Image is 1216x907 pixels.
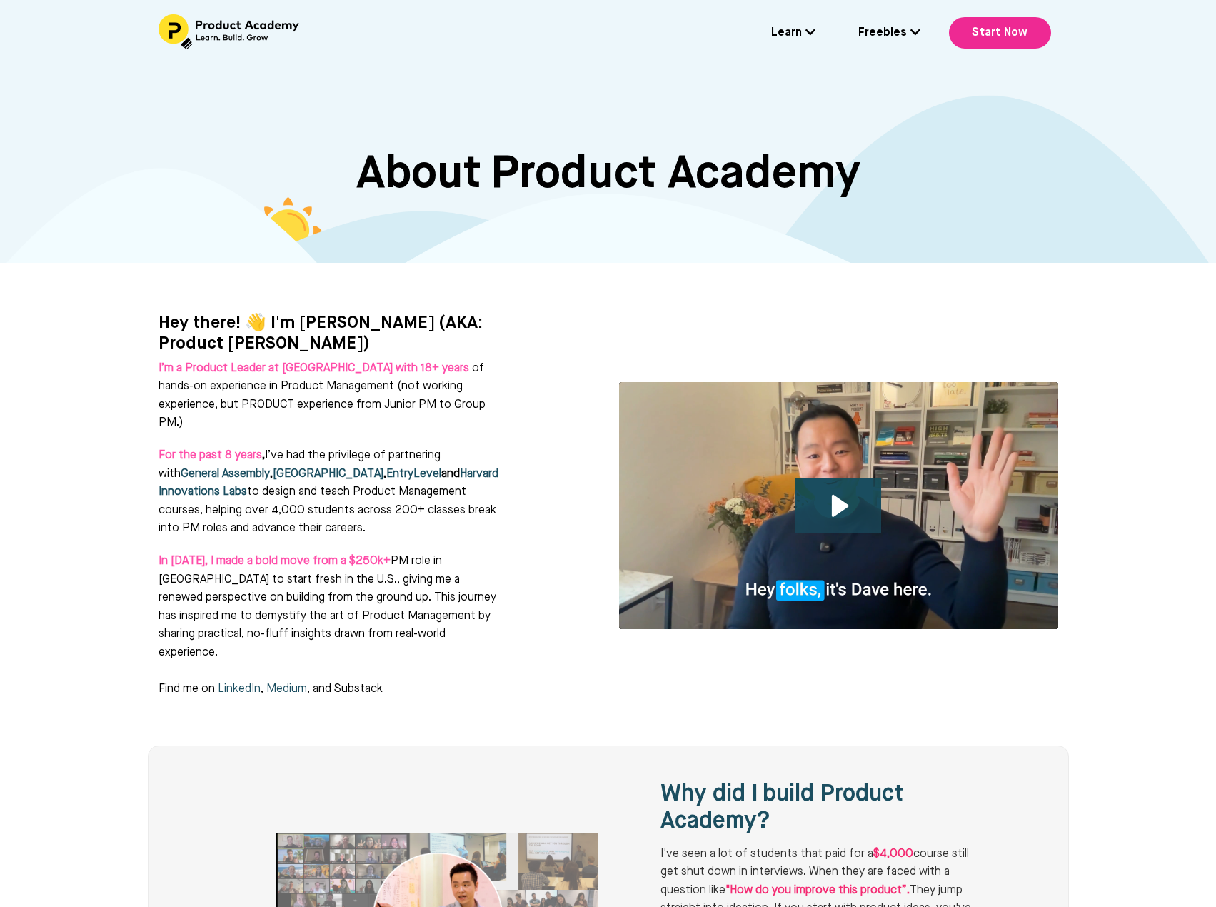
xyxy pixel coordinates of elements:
[159,556,391,567] span: In [DATE], I made a bold move from a $250k+
[858,24,920,43] a: Freebies
[725,885,910,896] span: "How do you improve this product”.
[159,313,548,354] h4: Hey there! 👋 I'm [PERSON_NAME] (AKA: Product [PERSON_NAME])
[873,848,913,860] span: $4,000
[771,24,815,43] a: Learn
[270,468,273,480] strong: ,
[266,683,307,695] a: Medium
[159,363,469,374] strong: I’m a Product Leader at [GEOGRAPHIC_DATA] with 18+ years
[159,450,262,461] span: For the past 8 years
[181,468,270,480] a: General Assembly
[273,468,383,480] a: [GEOGRAPHIC_DATA]
[795,478,882,533] button: Play Video: file-uploads/sites/127338/video/53bf8-205-5ff8-38a5-3327bf4e421_Why_I_built_product_a...
[159,147,1058,202] h1: About Product Academy
[386,468,441,480] a: EntryLevel
[159,450,265,461] strong: ,
[159,14,301,49] img: Header Logo
[215,683,261,695] a: LinkedIn
[159,360,501,433] p: of hands-on experience in Product Management (not working experience, but PRODUCT experience from...
[159,553,501,699] p: PM role in [GEOGRAPHIC_DATA] to start fresh in the U.S., giving me a renewed perspective on build...
[949,17,1050,49] a: Start Now
[441,468,460,480] strong: and
[383,468,386,480] strong: ,
[159,450,498,534] span: I’ve had the privilege of partnering with to design and teach Product Management courses, helping...
[660,783,903,833] span: Why did I build Product Academy?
